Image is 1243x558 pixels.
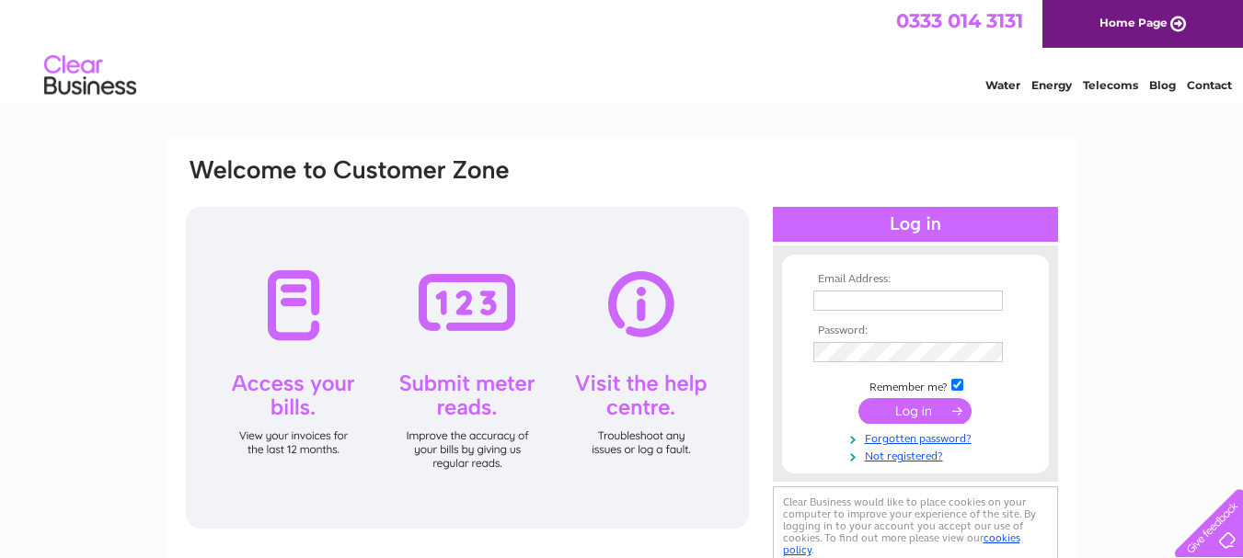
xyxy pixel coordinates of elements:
[809,376,1022,394] td: Remember me?
[1187,78,1232,92] a: Contact
[1083,78,1138,92] a: Telecoms
[813,428,1022,446] a: Forgotten password?
[896,9,1023,32] a: 0333 014 3131
[809,273,1022,286] th: Email Address:
[858,398,972,424] input: Submit
[188,10,1057,89] div: Clear Business is a trading name of Verastar Limited (registered in [GEOGRAPHIC_DATA] No. 3667643...
[43,48,137,104] img: logo.png
[985,78,1020,92] a: Water
[813,446,1022,463] a: Not registered?
[1149,78,1176,92] a: Blog
[1031,78,1072,92] a: Energy
[783,531,1020,556] a: cookies policy
[809,325,1022,337] th: Password:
